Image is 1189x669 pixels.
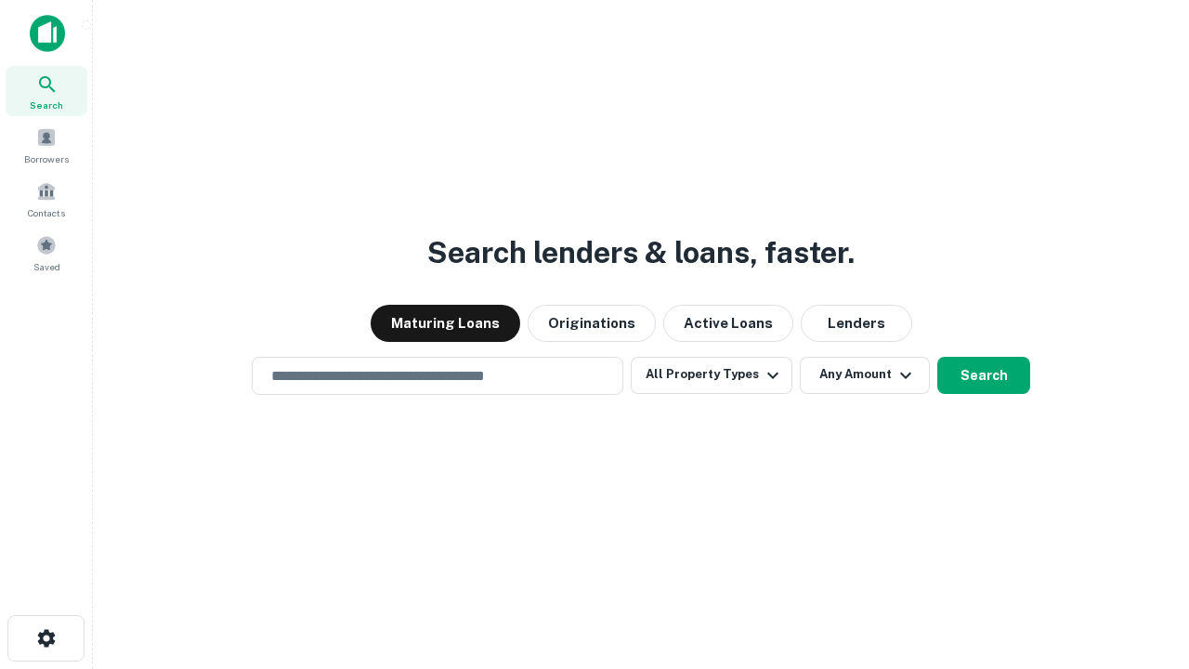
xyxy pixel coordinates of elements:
[33,259,60,274] span: Saved
[427,230,855,275] h3: Search lenders & loans, faster.
[28,205,65,220] span: Contacts
[6,66,87,116] a: Search
[30,98,63,112] span: Search
[1096,520,1189,610] iframe: Chat Widget
[663,305,793,342] button: Active Loans
[937,357,1030,394] button: Search
[631,357,792,394] button: All Property Types
[6,228,87,278] a: Saved
[30,15,65,52] img: capitalize-icon.png
[801,305,912,342] button: Lenders
[24,151,69,166] span: Borrowers
[800,357,930,394] button: Any Amount
[371,305,520,342] button: Maturing Loans
[528,305,656,342] button: Originations
[6,120,87,170] a: Borrowers
[6,174,87,224] a: Contacts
